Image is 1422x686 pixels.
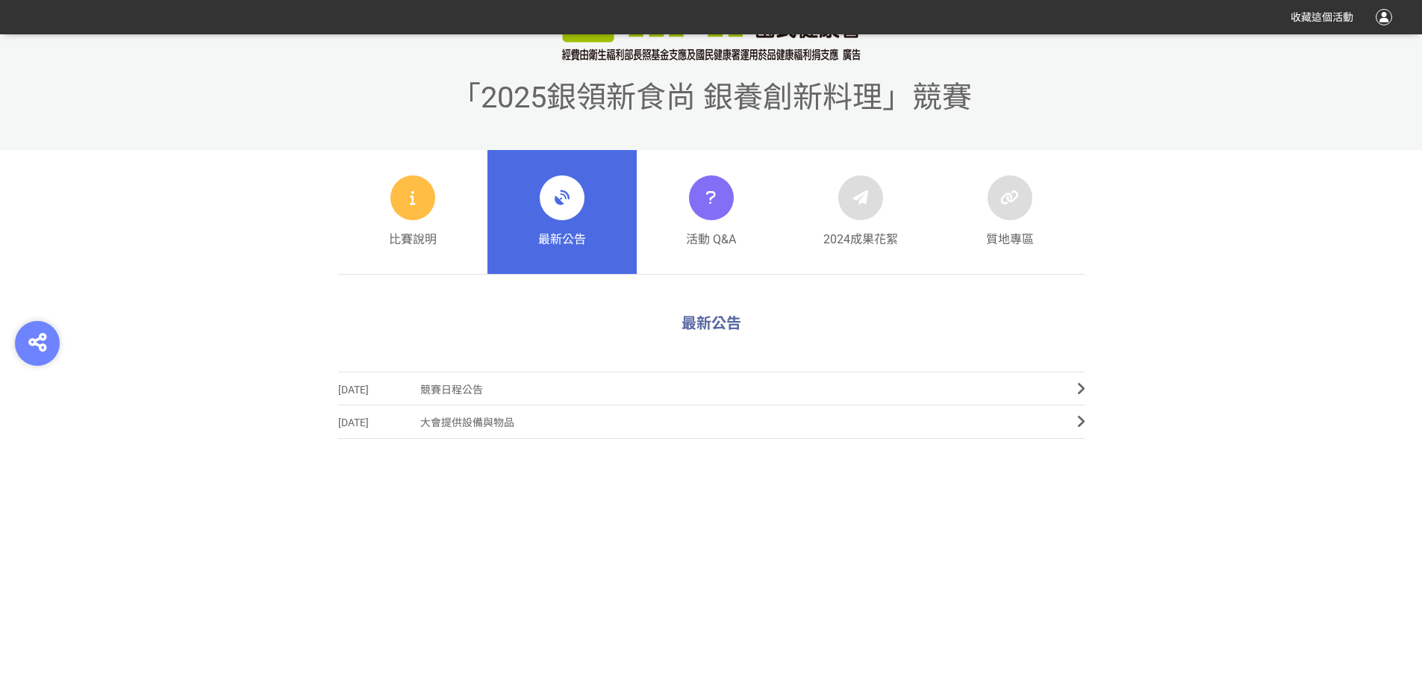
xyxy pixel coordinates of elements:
[420,373,1055,407] span: 競賽日程公告
[338,406,420,440] span: [DATE]
[935,150,1085,274] a: 質地專區
[338,373,420,407] span: [DATE]
[686,231,736,249] span: 活動 Q&A
[986,231,1034,249] span: 質地專區
[487,150,637,274] a: 最新公告
[389,231,437,249] span: 比賽說明
[682,314,741,332] span: 最新公告
[420,406,1055,440] span: 大會提供設備與物品
[637,150,786,274] a: 活動 Q&A
[538,231,586,249] span: 最新公告
[451,101,972,109] a: 「2025銀領新食尚 銀養創新料理」競賽
[338,405,1085,439] a: [DATE]大會提供設備與物品
[786,150,935,274] a: 2024成果花絮
[1291,11,1353,23] span: 收藏這個活動
[338,150,487,274] a: 比賽說明
[823,231,898,249] span: 2024成果花絮
[338,372,1085,405] a: [DATE]競賽日程公告
[451,80,972,115] span: 「2025銀領新食尚 銀養創新料理」競賽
